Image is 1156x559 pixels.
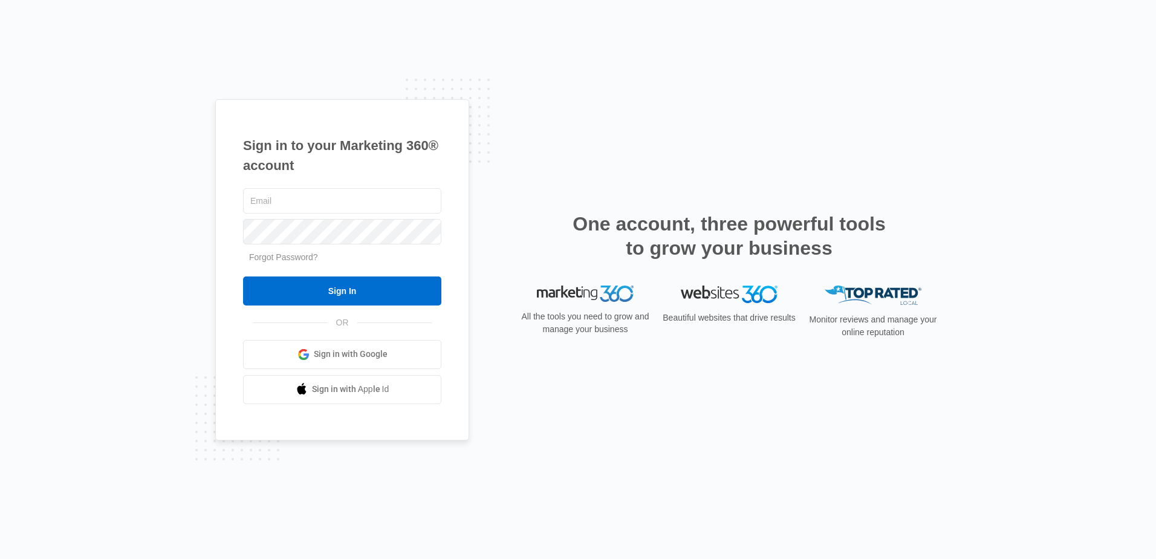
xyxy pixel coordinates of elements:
[825,286,921,306] img: Top Rated Local
[243,136,441,175] h1: Sign in to your Marketing 360® account
[537,286,634,302] img: Marketing 360
[314,348,388,361] span: Sign in with Google
[243,375,441,404] a: Sign in with Apple Id
[518,310,653,336] p: All the tools you need to grow and manage your business
[243,188,441,214] input: Email
[328,316,357,329] span: OR
[661,312,797,324] p: Beautiful websites that drive results
[681,286,778,303] img: Websites 360
[243,340,441,369] a: Sign in with Google
[569,212,889,260] h2: One account, three powerful tools to grow your business
[243,276,441,306] input: Sign In
[805,313,941,339] p: Monitor reviews and manage your online reputation
[312,383,389,396] span: Sign in with Apple Id
[249,252,318,262] a: Forgot Password?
